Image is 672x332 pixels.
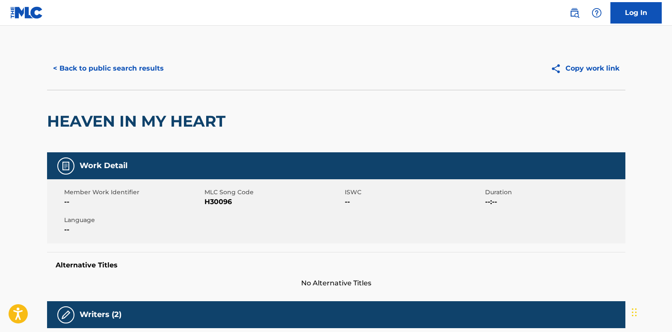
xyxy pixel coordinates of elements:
span: Language [64,216,202,225]
h5: Alternative Titles [56,261,617,270]
div: Help [588,4,605,21]
a: Public Search [566,4,583,21]
img: search [569,8,580,18]
span: ISWC [345,188,483,197]
span: --:-- [485,197,623,207]
iframe: Chat Widget [629,291,672,332]
span: No Alternative Titles [47,278,625,288]
img: Work Detail [61,161,71,171]
img: Copy work link [551,63,565,74]
h5: Work Detail [80,161,127,171]
div: Drag [632,299,637,325]
span: MLC Song Code [204,188,343,197]
img: Writers [61,310,71,320]
a: Log In [610,2,662,24]
span: Member Work Identifier [64,188,202,197]
span: -- [64,197,202,207]
span: H30096 [204,197,343,207]
span: -- [345,197,483,207]
h5: Writers (2) [80,310,121,320]
img: help [592,8,602,18]
button: Copy work link [545,58,625,79]
span: Duration [485,188,623,197]
span: -- [64,225,202,235]
img: MLC Logo [10,6,43,19]
h2: HEAVEN IN MY HEART [47,112,230,131]
button: < Back to public search results [47,58,170,79]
